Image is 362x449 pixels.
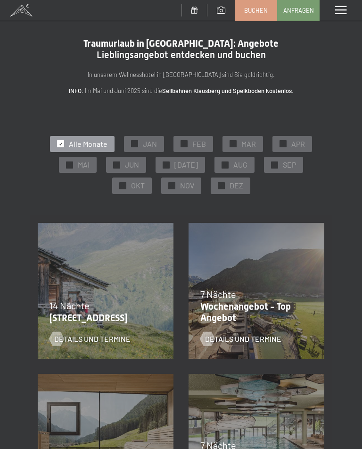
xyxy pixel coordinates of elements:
span: DEZ [230,180,243,191]
span: ✓ [231,141,235,147]
span: SEP [283,160,296,170]
span: Anfragen [283,6,314,15]
p: [STREET_ADDRESS] [49,312,157,323]
span: ✓ [273,161,277,168]
span: 14 Nächte [49,300,90,311]
span: Traumurlaub in [GEOGRAPHIC_DATA]: Angebote [83,38,279,49]
span: 7 Nächte [200,288,236,300]
span: Details und Termine [205,334,281,344]
span: ✓ [182,141,186,147]
strong: INFO [69,87,82,94]
span: ✓ [121,183,124,189]
span: ✓ [223,161,227,168]
a: Anfragen [278,0,319,20]
span: Alle Monate [69,139,107,149]
p: In unserem Wellnesshotel in [GEOGRAPHIC_DATA] sind Sie goldrichtig. [38,70,324,80]
span: Lieblingsangebot entdecken und buchen [97,49,266,60]
span: ✓ [219,183,223,189]
span: NOV [180,180,194,191]
span: JAN [143,139,157,149]
a: Details und Termine [49,334,131,344]
span: ✓ [165,161,168,168]
span: AUG [233,160,247,170]
span: Details und Termine [54,334,131,344]
span: ✓ [281,141,285,147]
span: APR [291,139,305,149]
span: MAR [241,139,256,149]
p: : Im Mai und Juni 2025 sind die . [38,86,324,96]
span: Buchen [244,6,268,15]
p: Wochenangebot - Top Angebot [200,301,308,323]
a: Details und Termine [200,334,281,344]
span: OKT [131,180,145,191]
span: ✓ [115,161,119,168]
span: FEB [192,139,206,149]
span: ✓ [133,141,137,147]
span: JUN [125,160,139,170]
span: [DATE] [174,160,198,170]
span: ✓ [170,183,173,189]
span: ✓ [59,141,63,147]
span: MAI [78,160,90,170]
span: ✓ [68,161,72,168]
strong: Seilbahnen Klausberg und Speikboden kostenlos [162,87,292,94]
a: Buchen [235,0,277,20]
